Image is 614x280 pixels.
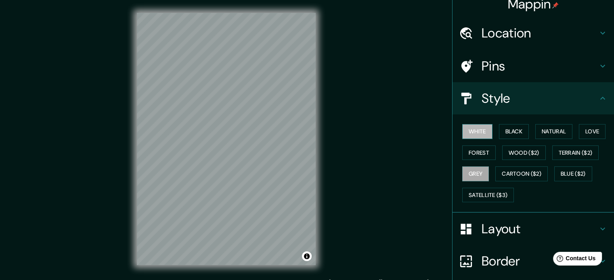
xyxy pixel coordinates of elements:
button: Natural [535,124,572,139]
div: Border [453,245,614,277]
h4: Layout [482,221,598,237]
h4: Pins [482,58,598,74]
button: Cartoon ($2) [495,166,548,181]
canvas: Map [137,13,316,265]
iframe: Help widget launcher [542,249,605,271]
button: Love [579,124,606,139]
div: Pins [453,50,614,82]
button: White [462,124,492,139]
img: pin-icon.png [552,2,559,8]
h4: Style [482,90,598,106]
button: Blue ($2) [554,166,592,181]
button: Satellite ($3) [462,188,514,203]
h4: Border [482,253,598,269]
button: Forest [462,145,496,160]
button: Terrain ($2) [552,145,599,160]
div: Layout [453,213,614,245]
button: Toggle attribution [302,251,312,261]
button: Wood ($2) [502,145,546,160]
button: Grey [462,166,489,181]
div: Location [453,17,614,49]
h4: Location [482,25,598,41]
button: Black [499,124,529,139]
div: Style [453,82,614,114]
